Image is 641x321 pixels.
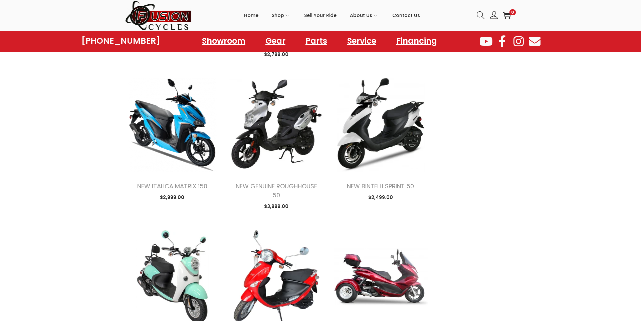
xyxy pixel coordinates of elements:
span: $ [160,194,163,201]
a: Showroom [195,33,252,49]
span: $ [368,194,371,201]
a: Home [244,0,258,30]
span: Home [244,7,258,24]
a: About Us [350,0,379,30]
a: [PHONE_NUMBER] [81,36,160,46]
span: 2,799.00 [264,51,288,58]
span: $ [264,203,267,210]
a: Gear [259,33,292,49]
span: Sell Your Ride [304,7,337,24]
a: 0 [503,11,511,19]
a: NEW BINTELLI SPRINT 50 [347,182,414,190]
a: NEW ITALICA MATRIX 150 [137,182,207,190]
span: 2,999.00 [160,194,184,201]
span: 2,499.00 [368,194,393,201]
a: Contact Us [392,0,420,30]
a: Sell Your Ride [304,0,337,30]
span: 3,999.00 [264,203,288,210]
span: About Us [350,7,372,24]
a: Parts [299,33,334,49]
a: Service [341,33,383,49]
a: Shop [272,0,291,30]
nav: Primary navigation [192,0,472,30]
span: $ [264,51,267,58]
nav: Menu [195,33,444,49]
a: Financing [390,33,444,49]
span: Shop [272,7,284,24]
a: NEW GENUINE ROUGHHOUSE 50 [236,182,317,199]
span: Contact Us [392,7,420,24]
